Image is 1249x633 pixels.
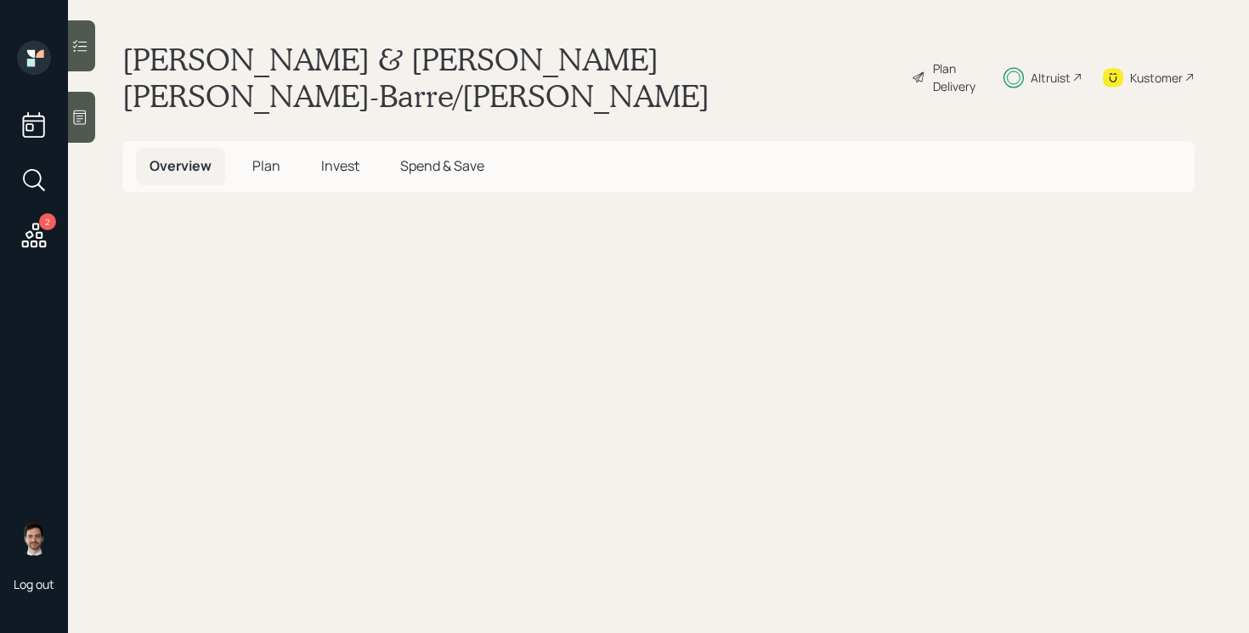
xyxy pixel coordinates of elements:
[150,156,212,175] span: Overview
[933,59,981,95] div: Plan Delivery
[1031,69,1071,87] div: Altruist
[1130,69,1183,87] div: Kustomer
[252,156,280,175] span: Plan
[39,213,56,230] div: 2
[122,41,898,114] h1: [PERSON_NAME] & [PERSON_NAME] [PERSON_NAME]-Barre/[PERSON_NAME]
[14,576,54,592] div: Log out
[17,522,51,556] img: jonah-coleman-headshot.png
[321,156,359,175] span: Invest
[400,156,484,175] span: Spend & Save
